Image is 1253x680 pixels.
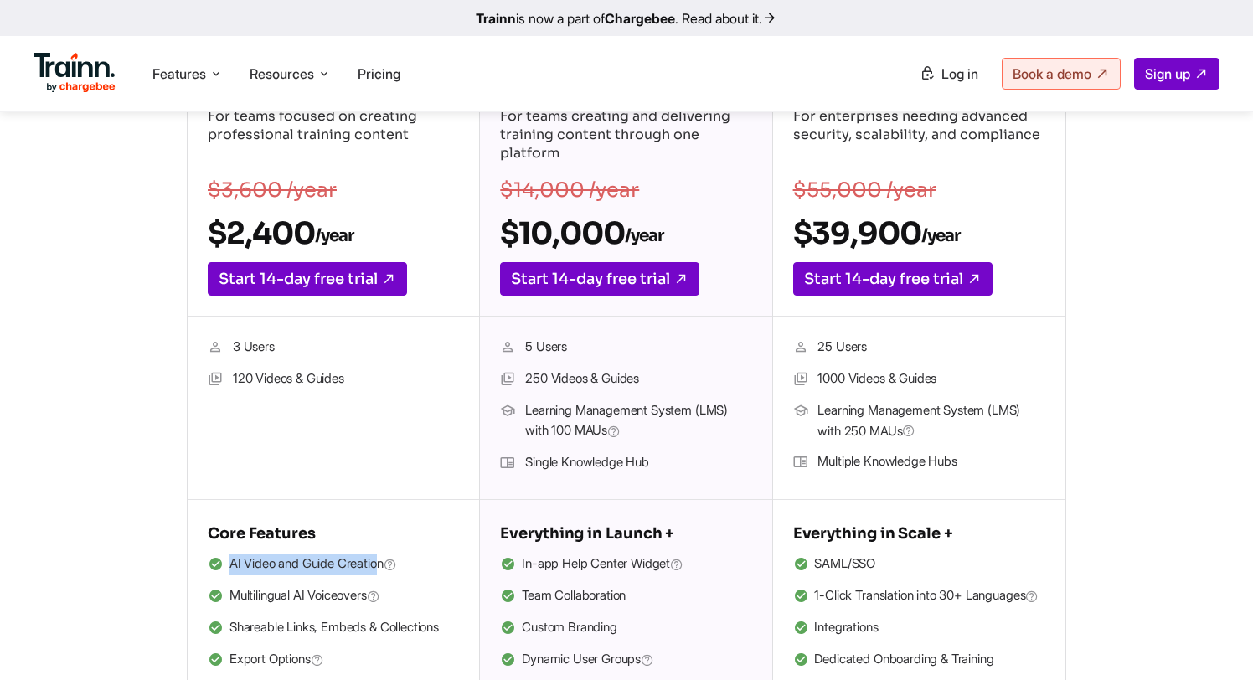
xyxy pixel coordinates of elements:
[793,649,1045,671] li: Dedicated Onboarding & Training
[793,520,1045,547] h5: Everything in Scale +
[476,10,516,27] b: Trainn
[229,649,324,671] span: Export Options
[208,337,459,358] li: 3 Users
[500,617,751,639] li: Custom Branding
[500,178,639,203] s: $14,000 /year
[208,617,459,639] li: Shareable Links, Embeds & Collections
[793,262,993,296] a: Start 14-day free trial
[910,59,988,89] a: Log in
[1134,58,1219,90] a: Sign up
[817,400,1044,441] span: Learning Management System (LMS) with 250 MAUs
[605,10,675,27] b: Chargebee
[793,451,1045,473] li: Multiple Knowledge Hubs
[941,65,978,82] span: Log in
[793,617,1045,639] li: Integrations
[522,649,654,671] span: Dynamic User Groups
[793,554,1045,575] li: SAML/SSO
[1145,65,1190,82] span: Sign up
[525,400,751,442] span: Learning Management System (LMS) with 100 MAUs
[625,225,663,246] sub: /year
[358,65,400,82] a: Pricing
[208,107,459,166] p: For teams focused on creating professional training content
[500,368,751,390] li: 250 Videos & Guides
[1169,600,1253,680] iframe: Chat Widget
[522,554,683,575] span: In-app Help Center Widget
[814,585,1039,607] span: 1-Click Translation into 30+ Languages
[152,64,206,83] span: Features
[921,225,960,246] sub: /year
[793,214,1045,252] h2: $39,900
[500,337,751,358] li: 5 Users
[500,107,751,166] p: For teams creating and delivering training content through one platform
[500,520,751,547] h5: Everything in Launch +
[250,64,314,83] span: Resources
[208,520,459,547] h5: Core Features
[793,337,1045,358] li: 25 Users
[229,585,380,607] span: Multilingual AI Voiceovers
[1002,58,1121,90] a: Book a demo
[34,53,116,93] img: Trainn Logo
[315,225,353,246] sub: /year
[208,178,337,203] s: $3,600 /year
[793,368,1045,390] li: 1000 Videos & Guides
[208,262,407,296] a: Start 14-day free trial
[793,178,936,203] s: $55,000 /year
[208,368,459,390] li: 120 Videos & Guides
[229,554,397,575] span: AI Video and Guide Creation
[208,214,459,252] h2: $2,400
[500,452,751,474] li: Single Knowledge Hub
[500,585,751,607] li: Team Collaboration
[1013,65,1091,82] span: Book a demo
[793,107,1045,166] p: For enterprises needing advanced security, scalability, and compliance
[500,262,699,296] a: Start 14-day free trial
[500,214,751,252] h2: $10,000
